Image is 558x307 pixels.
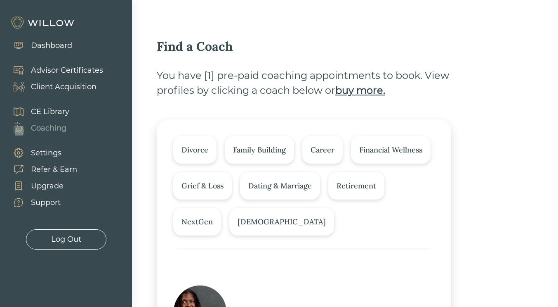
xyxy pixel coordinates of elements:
a: Coaching [4,120,69,136]
div: Coaching [31,123,66,134]
div: Advisor Certificates [31,65,103,76]
div: Family Building [233,144,286,155]
div: CE Library [31,106,69,117]
div: Client Acquisition [31,81,97,93]
img: Willow [10,16,76,29]
div: Refer & Earn [31,164,77,175]
div: Divorce [181,144,208,155]
a: Settings [4,145,77,161]
div: Dashboard [31,40,72,51]
a: Client Acquisition [4,79,103,95]
b: buy more. [335,84,385,96]
div: Retirement [337,180,376,191]
div: Find a Coach [157,37,484,56]
a: Refer & Earn [4,161,77,178]
div: Career [311,144,334,155]
a: Dashboard [4,37,72,54]
div: Financial Wellness [359,144,422,155]
div: [DEMOGRAPHIC_DATA] [238,216,326,227]
div: Grief & Loss [181,180,224,191]
a: Advisor Certificates [4,62,103,79]
div: Log Out [51,234,81,245]
a: CE Library [4,103,69,120]
div: NextGen [181,216,213,227]
div: Upgrade [31,181,64,192]
div: Support [31,197,61,208]
div: You have [ 1 ] pre-paid coaching appointments to book. View profiles by clicking a coach below or [157,68,484,98]
a: Upgrade [4,178,77,194]
div: Settings [31,148,61,159]
div: Dating & Marriage [248,180,312,191]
